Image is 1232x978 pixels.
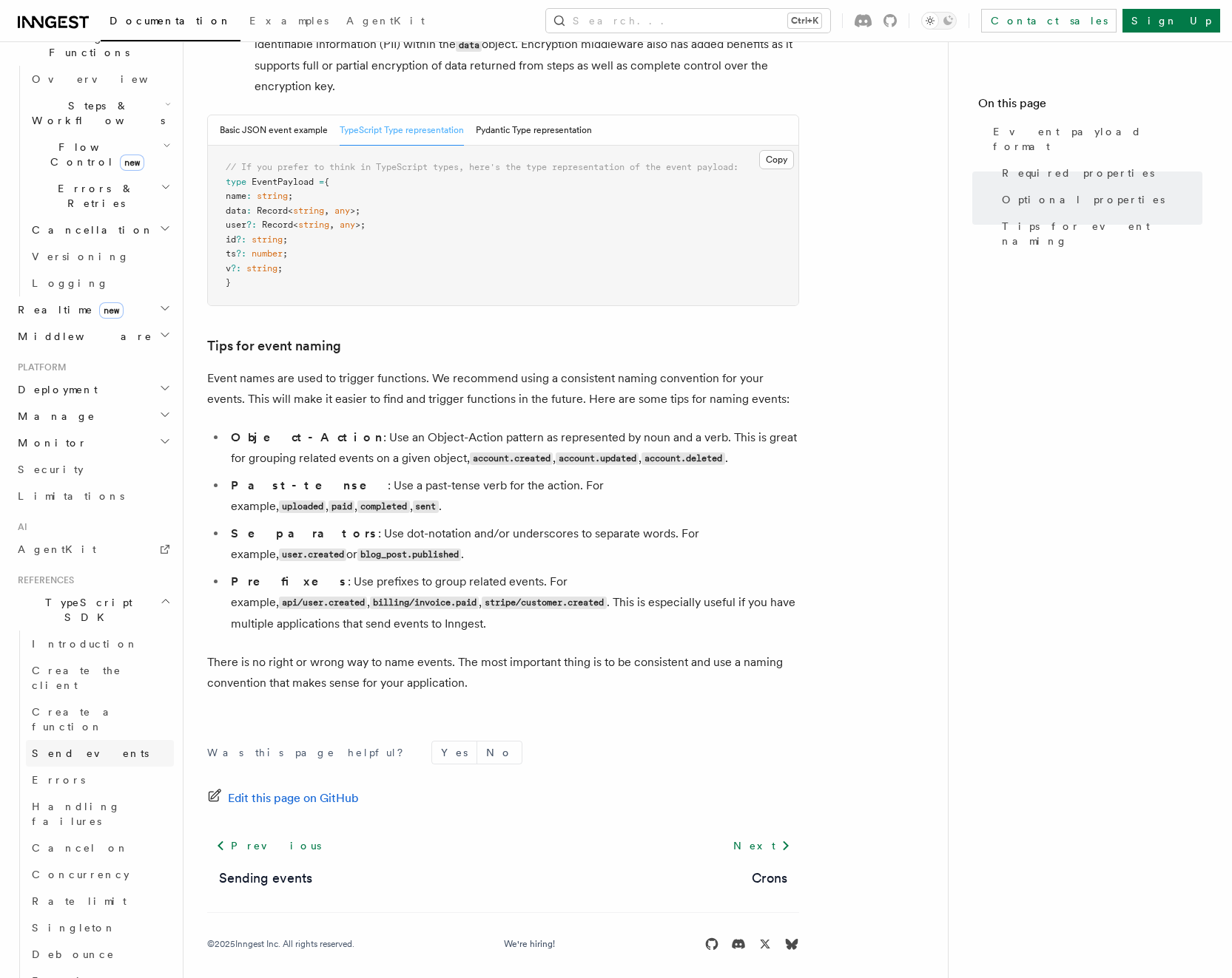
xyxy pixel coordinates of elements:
code: blog_post.published [357,549,461,561]
span: any [340,220,355,230]
span: Manage [12,409,95,424]
span: v [226,263,231,274]
span: Introduction [32,638,138,650]
button: No [477,741,522,764]
span: Handling failures [32,801,121,827]
button: TypeScript Type representation [340,115,464,146]
li: : Use an Object-Action pattern as represented by noun and a verb. This is great for grouping rela... [226,427,799,469]
span: EventPayload [252,177,314,187]
span: Required properties [1002,166,1154,180]
button: Monitor [12,429,174,456]
a: Examples [240,4,337,40]
code: completed [357,500,409,513]
button: Yes [432,741,477,764]
code: uploaded [279,500,326,513]
span: Platform [12,361,67,373]
li: : Use dot-notation and/or underscores to separate words. For example, or . [226,523,799,566]
span: Record [262,220,293,230]
span: Event payload format [993,124,1202,154]
kbd: Ctrl+K [788,13,821,28]
span: ; [283,234,288,245]
button: Toggle dark mode [921,12,957,30]
span: = [319,177,324,187]
a: Limitations [12,483,174,509]
code: stripe/customer.created [482,597,606,609]
span: } [226,277,231,288]
button: TypeScript SDK [12,589,174,631]
span: data [226,206,246,216]
strong: Object-Action [231,430,383,444]
a: Previous [207,832,329,859]
span: Versioning [32,251,129,262]
span: string [293,206,324,216]
span: ts [226,248,236,259]
span: , [329,220,334,230]
li: : Use prefixes to group related events. For example, , , . This is especially useful if you have ... [226,571,799,634]
span: string [298,220,329,230]
a: Contact sales [981,9,1117,33]
span: user [226,220,246,230]
span: any [334,206,350,216]
strong: Past-tense [231,478,388,492]
span: >; [350,206,360,216]
a: Versioning [26,243,174,270]
a: Logging [26,270,174,296]
span: Send events [32,747,149,759]
button: Errors & Retries [26,175,174,217]
a: Security [12,456,174,483]
strong: Prefixes [231,574,348,588]
span: ; [283,248,288,259]
code: paid [329,500,354,513]
span: Errors [32,774,85,786]
a: Send events [26,740,174,767]
li: - We now recommend that developers use to store personally identifiable information (PII) within ... [250,13,799,97]
a: Sending events [219,868,312,889]
span: Debounce [32,948,115,960]
code: sent [413,500,439,513]
code: billing/invoice.paid [370,597,479,609]
p: Was this page helpful? [207,745,414,760]
span: >; [355,220,366,230]
li: : Use a past-tense verb for the action. For example, , , , . [226,475,799,517]
span: ?: [246,220,257,230]
button: Inngest Functions [12,24,174,66]
span: Inngest Functions [12,30,160,60]
a: Concurrency [26,861,174,888]
span: string [252,234,283,245]
span: Documentation [110,15,232,27]
a: Edit this page on GitHub [207,788,359,809]
span: AI [12,521,27,533]
button: Middleware [12,323,174,350]
span: Examples [249,15,329,27]
span: References [12,574,74,586]
span: < [293,220,298,230]
code: user.created [279,549,346,561]
span: name [226,191,246,201]
a: Create a function [26,699,174,740]
button: Steps & Workflows [26,92,174,134]
h4: On this page [978,95,1202,118]
a: Rate limit [26,888,174,914]
span: Rate limit [32,895,127,907]
span: ; [288,191,293,201]
span: type [226,177,246,187]
button: Copy [759,150,794,169]
a: Sign Up [1122,9,1220,33]
span: Monitor [12,435,87,450]
span: AgentKit [18,543,96,555]
a: Required properties [996,160,1202,186]
a: Optional properties [996,186,1202,213]
span: Cancel on [32,842,129,854]
span: Overview [32,73,184,85]
a: Next [724,832,799,859]
a: Introduction [26,631,174,657]
a: Cancel on [26,835,174,861]
button: Manage [12,403,174,429]
a: AgentKit [12,536,174,563]
a: Errors [26,767,174,793]
span: new [99,302,124,319]
code: account.created [470,452,553,465]
span: // If you prefer to think in TypeScript types, here's the type representation of the event payload: [226,162,738,172]
span: ; [277,263,283,274]
span: Tips for event naming [1002,219,1202,248]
